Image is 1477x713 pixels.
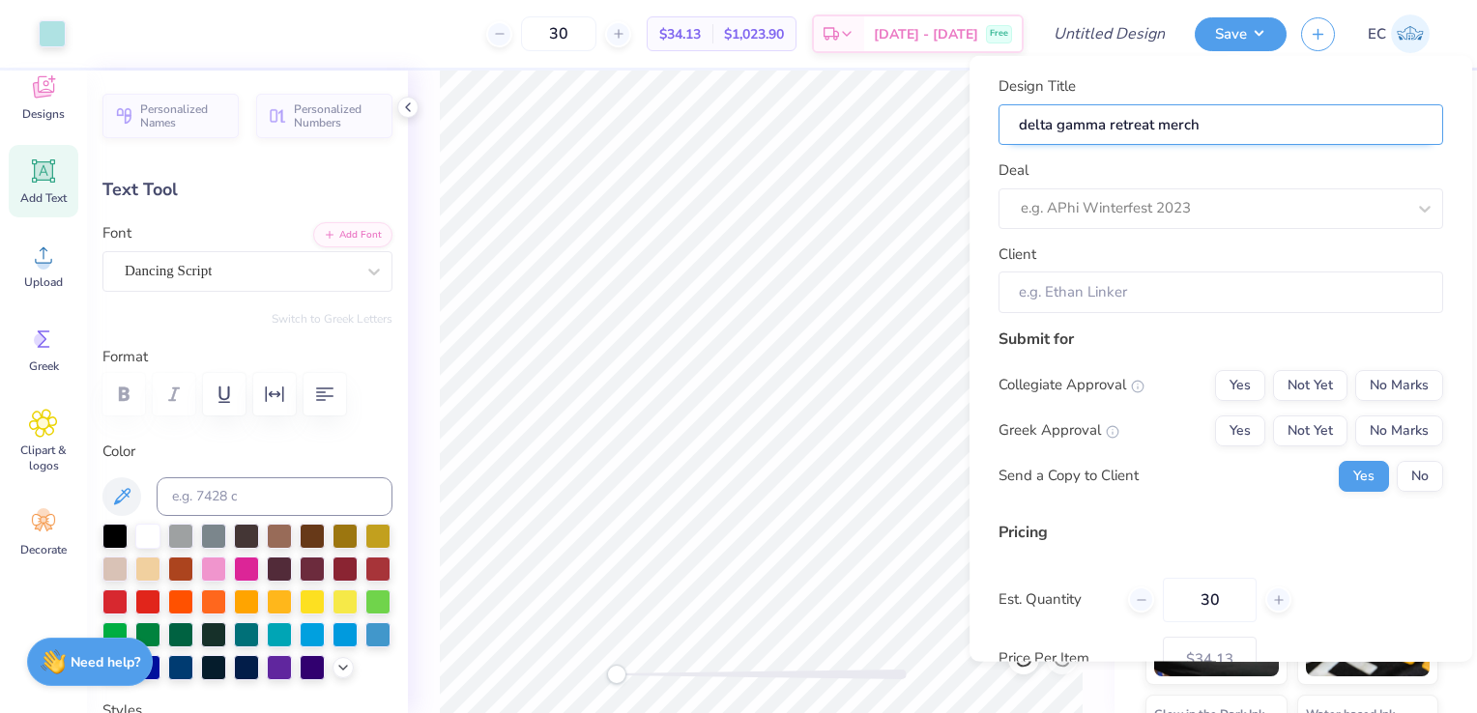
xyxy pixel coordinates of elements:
[1368,23,1386,45] span: EC
[313,222,392,247] button: Add Font
[272,311,392,327] button: Switch to Greek Letters
[999,419,1119,442] div: Greek Approval
[1215,369,1265,400] button: Yes
[20,542,67,557] span: Decorate
[71,653,140,671] strong: Need help?
[999,647,1148,670] label: Price Per Item
[1273,414,1347,445] button: Not Yet
[1195,17,1287,51] button: Save
[102,441,392,463] label: Color
[1355,369,1443,400] button: No Marks
[1339,460,1389,491] button: Yes
[294,102,381,129] span: Personalized Numbers
[102,222,131,244] label: Font
[140,102,227,129] span: Personalized Names
[29,358,59,374] span: Greek
[24,274,63,290] span: Upload
[102,177,392,203] div: Text Tool
[1359,14,1438,53] a: EC
[20,190,67,206] span: Add Text
[1397,460,1443,491] button: No
[22,106,65,122] span: Designs
[999,242,1036,265] label: Client
[521,16,596,51] input: – –
[102,346,392,368] label: Format
[1215,414,1265,445] button: Yes
[12,442,75,473] span: Clipart & logos
[1273,369,1347,400] button: Not Yet
[1355,414,1443,445] button: No Marks
[1163,577,1257,621] input: – –
[157,477,392,516] input: e.g. 7428 c
[659,24,701,44] span: $34.13
[999,327,1443,350] div: Submit for
[607,665,626,684] div: Accessibility label
[999,75,1076,98] label: Design Title
[999,588,1114,611] label: Est. Quantity
[990,27,1008,41] span: Free
[999,374,1144,396] div: Collegiate Approval
[874,24,978,44] span: [DATE] - [DATE]
[1038,14,1180,53] input: Untitled Design
[999,520,1443,543] div: Pricing
[724,24,784,44] span: $1,023.90
[999,465,1139,487] div: Send a Copy to Client
[102,94,239,138] button: Personalized Names
[1391,14,1430,53] img: Ellie Clark
[256,94,392,138] button: Personalized Numbers
[999,271,1443,313] input: e.g. Ethan Linker
[999,159,1028,182] label: Deal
